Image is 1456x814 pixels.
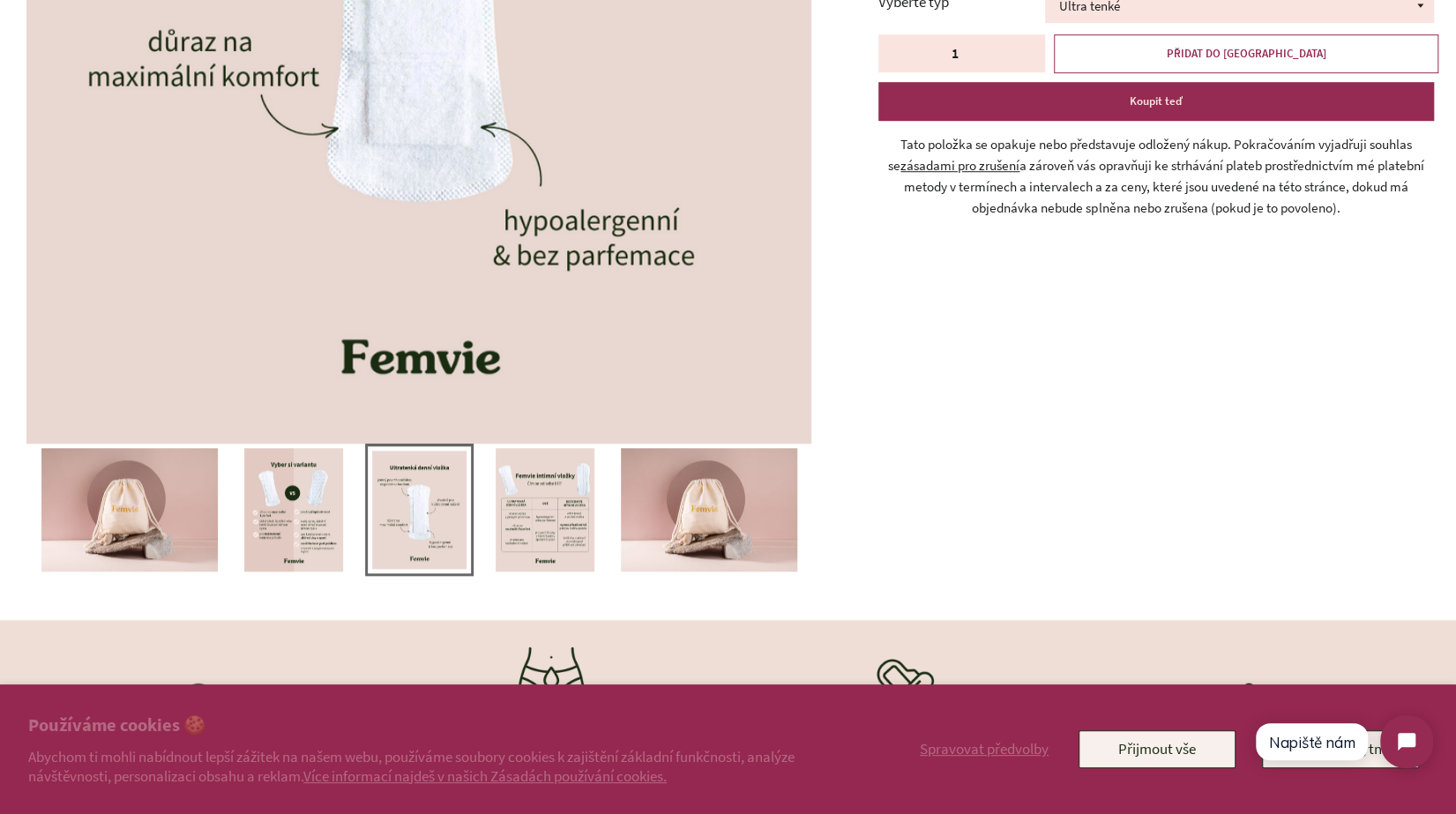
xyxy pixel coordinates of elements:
[28,713,847,738] h2: Používáme cookies 🍪
[1239,700,1448,783] iframe: Tidio Chat
[920,739,1049,758] span: Spravovat předvolby
[916,730,1052,767] button: Spravovat předvolby
[496,448,594,571] img: 20_400x.png
[372,451,467,569] img: 12_400x.png
[621,448,797,571] img: TER06990_nahled_9a912aa6-8627-4ae3-8b80-3752ba12e394_400x.jpg
[244,448,343,571] img: 14_29fbd7f4-1cdb-4589-a4f6-6376809f0ff1_400x.png
[1054,34,1438,73] button: PŘIDAT DO [GEOGRAPHIC_DATA]
[1079,730,1236,767] button: Přijmout vše
[303,766,667,786] a: Více informací najdeš v našich Zásadách používání cookies.
[1166,46,1325,61] span: PŘIDAT DO [GEOGRAPHIC_DATA]
[878,82,1434,121] button: Koupit teď
[28,747,847,786] p: Abychom ti mohli nabídnout lepší zážitek na našem webu, používáme soubory cookies k zajištění zák...
[878,134,1434,219] small: Tato položka se opakuje nebo představuje odložený nákup. Pokračováním vyjadřuji souhlas se a záro...
[900,157,1019,174] span: zásadami pro zrušení
[41,448,218,571] img: TER06990_nahled_9a912aa6-8627-4ae3-8b80-3752ba12e394_400x.jpg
